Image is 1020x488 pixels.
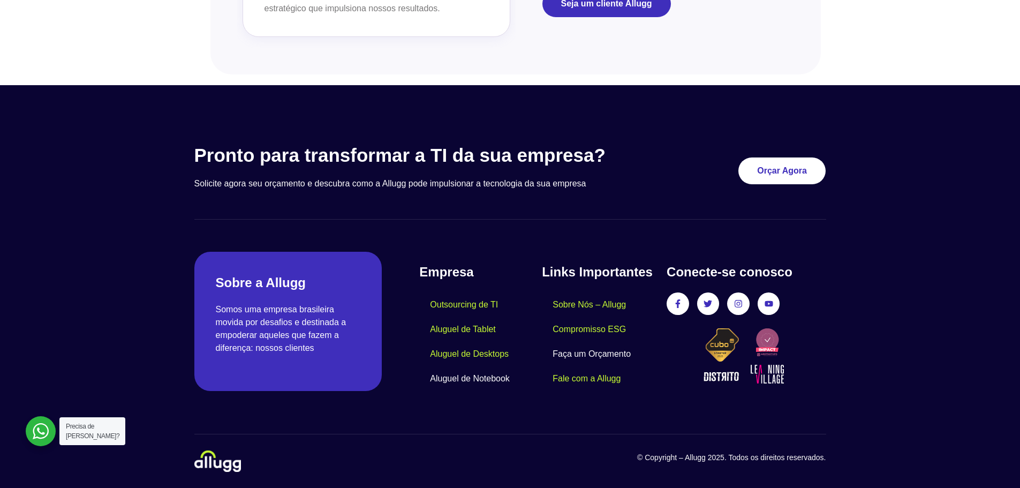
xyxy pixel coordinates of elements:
a: Compromisso ESG [542,317,637,342]
a: Aluguel de Tablet [419,317,506,342]
p: © Copyright – Allugg 2025. Todos os direitos reservados. [510,452,826,463]
a: Aluguel de Desktops [419,342,519,366]
span: Sobrenome [205,1,243,10]
nav: Menu [542,292,656,391]
a: Aluguel de Notebook [419,366,520,391]
p: Somos uma empresa brasileira movida por desafios e destinada a empoderar aqueles que fazem a dife... [216,303,361,355]
a: Sobre Nós – Allugg [542,292,637,317]
span: Número de telefone [205,45,270,54]
h4: Empresa [419,262,542,282]
p: Solicite agora seu orçamento e descubra como a Allugg pode impulsionar a tecnologia da sua empresa [194,177,655,190]
span: Precisa de [PERSON_NAME]? [66,423,119,440]
a: Fale com a Allugg [542,366,631,391]
nav: Menu [419,292,542,391]
span: Tipo de Empresa [205,133,261,141]
h4: Conecte-se conosco [667,262,826,282]
h2: Sobre a Allugg [216,273,361,292]
h3: Pronto para transformar a TI da sua empresa? [194,144,655,167]
span: Orçar Agora [757,167,807,175]
a: Outsourcing de TI [419,292,509,317]
a: Orçar Agora [738,157,826,184]
span: Cargo [205,89,225,97]
a: Faça um Orçamento [542,342,641,366]
img: locacao-de-equipamentos-allugg-logo [194,451,241,472]
span: Tempo de Locação [205,177,268,185]
h4: Links Importantes [542,262,656,282]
